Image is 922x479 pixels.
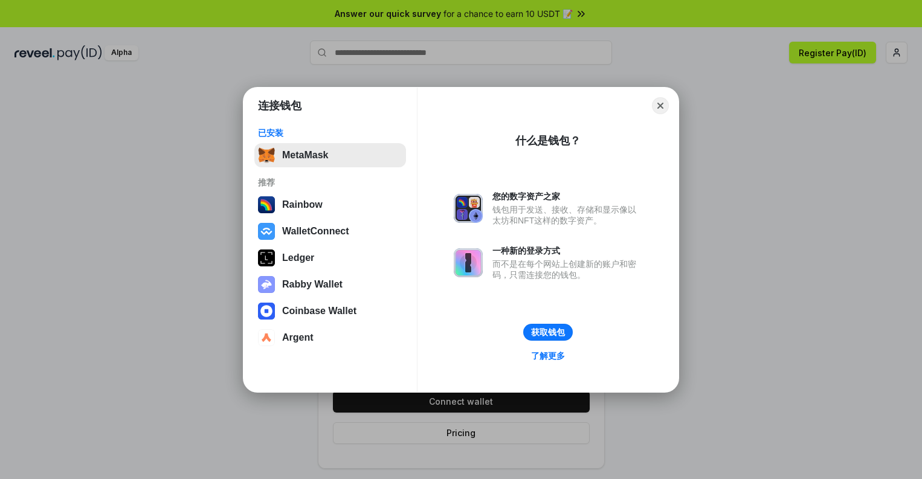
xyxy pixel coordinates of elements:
img: svg+xml,%3Csvg%20width%3D%2228%22%20height%3D%2228%22%20viewBox%3D%220%200%2028%2028%22%20fill%3D... [258,329,275,346]
div: 推荐 [258,177,402,188]
div: Ledger [282,252,314,263]
div: Rainbow [282,199,323,210]
h1: 连接钱包 [258,98,301,113]
img: svg+xml,%3Csvg%20xmlns%3D%22http%3A%2F%2Fwww.w3.org%2F2000%2Fsvg%22%20width%3D%2228%22%20height%3... [258,249,275,266]
div: 了解更多 [531,350,565,361]
div: MetaMask [282,150,328,161]
button: Ledger [254,246,406,270]
button: WalletConnect [254,219,406,243]
img: svg+xml,%3Csvg%20fill%3D%22none%22%20height%3D%2233%22%20viewBox%3D%220%200%2035%2033%22%20width%... [258,147,275,164]
div: 一种新的登录方式 [492,245,642,256]
img: svg+xml,%3Csvg%20xmlns%3D%22http%3A%2F%2Fwww.w3.org%2F2000%2Fsvg%22%20fill%3D%22none%22%20viewBox... [454,194,483,223]
div: WalletConnect [282,226,349,237]
div: 获取钱包 [531,327,565,338]
div: 而不是在每个网站上创建新的账户和密码，只需连接您的钱包。 [492,259,642,280]
div: 您的数字资产之家 [492,191,642,202]
button: MetaMask [254,143,406,167]
button: 获取钱包 [523,324,573,341]
img: svg+xml,%3Csvg%20xmlns%3D%22http%3A%2F%2Fwww.w3.org%2F2000%2Fsvg%22%20fill%3D%22none%22%20viewBox... [454,248,483,277]
button: Rainbow [254,193,406,217]
div: 已安装 [258,127,402,138]
div: Argent [282,332,314,343]
a: 了解更多 [524,348,572,364]
img: svg+xml,%3Csvg%20width%3D%22120%22%20height%3D%22120%22%20viewBox%3D%220%200%20120%20120%22%20fil... [258,196,275,213]
img: svg+xml,%3Csvg%20width%3D%2228%22%20height%3D%2228%22%20viewBox%3D%220%200%2028%2028%22%20fill%3D... [258,303,275,320]
button: Rabby Wallet [254,272,406,297]
button: Close [652,97,669,114]
div: Coinbase Wallet [282,306,356,317]
img: svg+xml,%3Csvg%20width%3D%2228%22%20height%3D%2228%22%20viewBox%3D%220%200%2028%2028%22%20fill%3D... [258,223,275,240]
button: Argent [254,326,406,350]
div: 什么是钱包？ [515,133,581,148]
button: Coinbase Wallet [254,299,406,323]
img: svg+xml,%3Csvg%20xmlns%3D%22http%3A%2F%2Fwww.w3.org%2F2000%2Fsvg%22%20fill%3D%22none%22%20viewBox... [258,276,275,293]
div: Rabby Wallet [282,279,343,290]
div: 钱包用于发送、接收、存储和显示像以太坊和NFT这样的数字资产。 [492,204,642,226]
